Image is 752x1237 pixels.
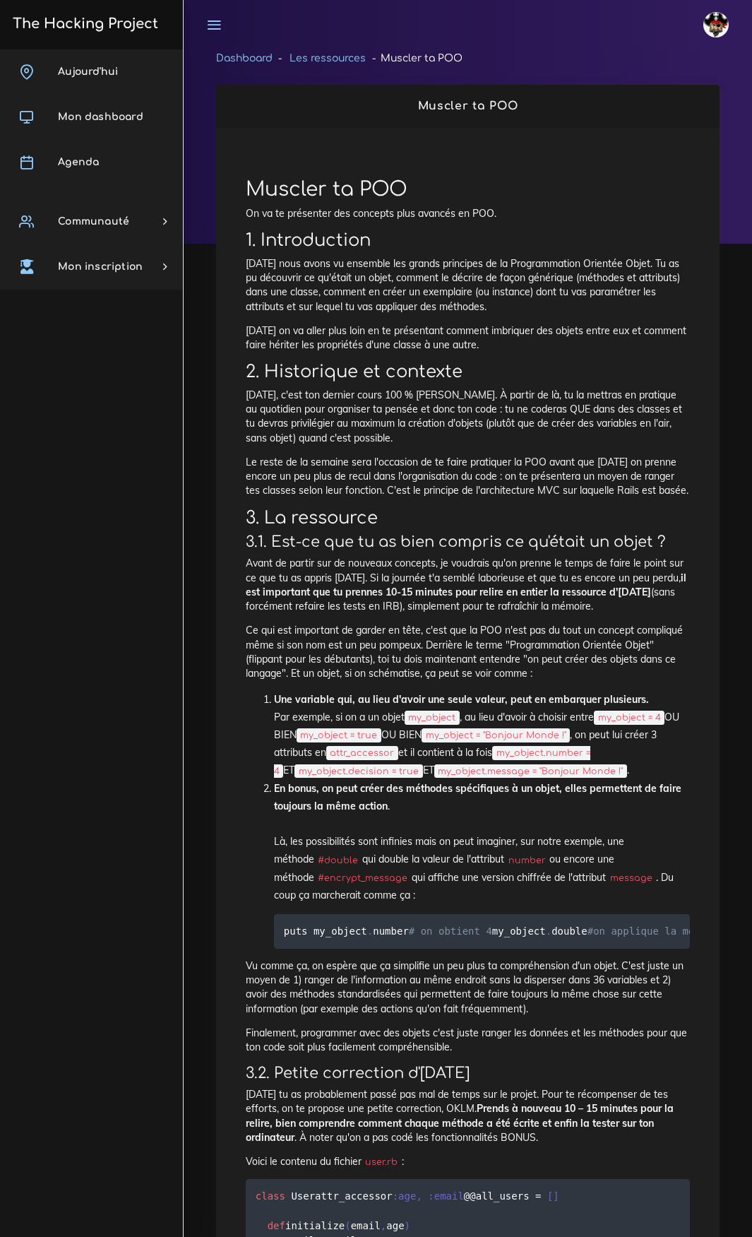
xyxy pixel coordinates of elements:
[409,925,492,937] span: # on obtient 4
[246,1026,690,1055] p: Finalement, programmer avec des objets c'est juste ranger les données et les méthodes pour que to...
[246,556,690,613] p: Avant de partir sur de nouveaux concepts, je voudrais qu'on prenne le temps de faire le point sur...
[246,455,690,498] p: Le reste de la semaine sera l'occasion de te faire pratiquer la POO avant que [DATE] on prenne en...
[58,112,143,122] span: Mon dashboard
[58,66,118,77] span: Aujourd'hui
[8,16,158,32] h3: The Hacking Project
[58,216,129,227] span: Communauté
[246,1102,674,1144] strong: Prends à nouveau 10 – 15 minutes pour la relire, bien comprendre comment chaque méthode a été écr...
[416,1190,422,1202] span: ,
[246,1154,690,1168] p: Voici le contenu du fichier :
[246,206,690,220] p: On va te présenter des concepts plus avancés en POO.
[326,746,398,760] code: attr_accessor
[246,1087,690,1144] p: [DATE] tu as probablement passé pas mal de temps sur le projet. Pour te récompenser de tes effort...
[246,362,690,382] h2: 2. Historique et contexte
[246,324,690,353] p: [DATE] on va aller plus loin en te présentant comment imbriquer des objets entre eux et comment f...
[428,1190,464,1202] span: :email
[274,693,649,706] strong: Une variable qui, au lieu d'avoir une seule valeur, peut en embarquer plusieurs.
[274,780,690,904] p: . Là, les possibilités sont infinies mais on peut imaginer, sur notre exemple, une méthode qui do...
[216,53,273,64] a: Dashboard
[434,764,627,779] code: my_object.message = "Bonjour Monde !"
[553,1190,559,1202] span: ]
[314,871,412,885] code: #encrypt_message
[422,728,570,742] code: my_object = "Bonjour Monde !"
[246,388,690,445] p: [DATE], c'est ton dernier cours 100 % [PERSON_NAME]. À partir de là, tu la mettras en pratique au...
[274,691,690,780] li: Par exemple, si on a un objet , au lieu d'avoir à choisir entre OU BIEN OU BIEN , on peut lui cré...
[546,925,551,937] span: .
[362,1155,402,1169] code: user.rb
[393,1190,417,1202] span: :age
[703,12,729,37] img: avatar
[381,1220,386,1231] span: ,
[294,764,422,779] code: my_object.decision = true
[606,871,656,885] code: message
[231,100,705,113] h2: Muscler ta POO
[697,4,739,45] a: avatar
[58,157,99,167] span: Agenda
[405,711,460,725] code: my_object
[345,1220,350,1231] span: (
[274,782,681,812] strong: En bonus, on peut créer des méthodes spécifiques à un objet, elles permettent de faire toujours l...
[58,261,143,272] span: Mon inscription
[504,853,549,868] code: number
[246,959,690,1016] p: Vu comme ça, on espère que ça simplifie un peu plus ta compréhension d'un objet. C'est juste un m...
[246,178,690,202] h1: Muscler ta POO
[297,728,381,742] code: my_object = true
[290,53,366,64] a: Les ressources
[246,230,690,251] h2: 1. Introduction
[246,623,690,680] p: Ce qui est important de garder en tête, c'est que la POO n'est pas du tout un concept compliqué m...
[268,1220,285,1231] span: def
[367,925,373,937] span: .
[314,853,362,868] code: #double
[246,256,690,314] p: [DATE] nous avons vu ensemble les grands principes de la Programmation Orientée Objet. Tu as pu d...
[535,1190,541,1202] span: =
[246,533,690,551] h3: 3.1. Est-ce que tu as bien compris ce qu'était un objet ?
[291,1190,315,1202] span: User
[405,1220,410,1231] span: )
[366,49,462,67] li: Muscler ta POO
[594,711,664,725] code: my_object = 4
[246,1065,690,1082] h3: 3.2. Petite correction d'[DATE]
[470,1190,529,1202] span: @all_users
[246,572,686,598] strong: il est important que tu prennes 10-15 minutes pour relire en entier la ressource d'[DATE]
[256,1190,285,1202] span: class
[246,508,690,528] h2: 3. La ressource
[547,1190,553,1202] span: [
